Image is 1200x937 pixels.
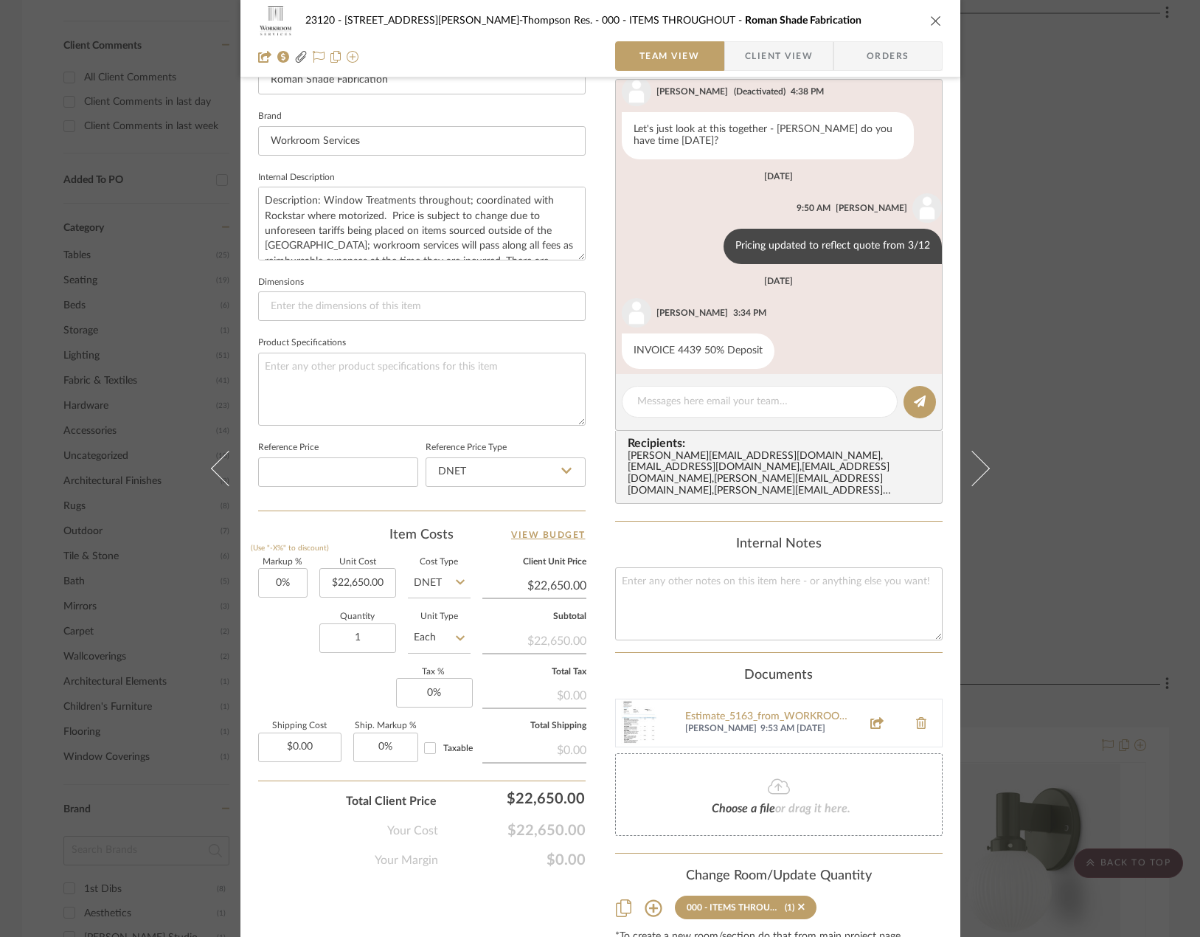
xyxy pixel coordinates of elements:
[622,77,651,106] img: user_avatar.png
[426,444,507,452] label: Reference Price Type
[482,559,586,566] label: Client Unit Price
[616,699,663,747] img: Estimate_5163_from_WORKROOM_SERVICES_INC (4).pdf
[615,868,943,885] div: Change Room/Update Quantity
[734,85,785,98] div: (Deactivated)
[408,613,471,620] label: Unit Type
[482,613,586,620] label: Subtotal
[258,291,586,321] input: Enter the dimensions of this item
[258,6,294,35] img: d64ec3f4-1269-48a7-a1ee-0f6dbf05568b_48x40.jpg
[408,559,471,566] label: Cost Type
[258,279,304,286] label: Dimensions
[375,851,438,869] span: Your Margin
[745,15,861,26] span: Roman Shade Fabrication
[482,722,586,730] label: Total Shipping
[438,851,586,869] span: $0.00
[258,526,586,544] div: Item Costs
[319,559,396,566] label: Unit Cost
[685,723,757,735] span: [PERSON_NAME]
[712,803,775,815] span: Choose a file
[615,536,943,553] div: Internal Notes
[724,229,942,264] div: Pricing updated to reflect quote from 3/12
[850,41,926,71] span: Orders
[258,339,346,347] label: Product Specifications
[760,723,853,735] span: 9:53 AM [DATE]
[444,784,592,813] div: $22,650.00
[639,41,700,71] span: Team View
[929,14,943,27] button: close
[775,803,850,815] span: or drag it here.
[511,526,586,544] a: View Budget
[482,681,586,708] div: $0.00
[305,15,602,26] span: 23120 - [STREET_ADDRESS][PERSON_NAME]-Thompson Res.
[346,792,437,810] span: Total Client Price
[396,668,471,676] label: Tax %
[764,276,793,286] div: [DATE]
[622,298,651,328] img: user_avatar.png
[685,711,853,723] a: Estimate_5163_from_WORKROOM_SERVICES_INC (4).pdf
[656,85,728,98] div: [PERSON_NAME]
[836,201,907,215] div: [PERSON_NAME]
[628,437,936,450] span: Recipients:
[482,626,586,653] div: $22,650.00
[258,174,335,181] label: Internal Description
[628,451,936,498] div: [PERSON_NAME][EMAIL_ADDRESS][DOMAIN_NAME] , [EMAIL_ADDRESS][DOMAIN_NAME] , [EMAIL_ADDRESS][DOMAIN...
[438,822,586,840] span: $22,650.00
[791,85,824,98] div: 4:38 PM
[622,112,914,159] div: Let's just look at this together - [PERSON_NAME] do you have time [DATE]?
[912,193,942,223] img: user_avatar.png
[656,306,728,319] div: [PERSON_NAME]
[258,444,319,452] label: Reference Price
[443,744,473,753] span: Taxable
[258,113,282,120] label: Brand
[622,333,774,369] div: INVOICE 4439 50% Deposit
[733,306,766,319] div: 3:34 PM
[319,613,396,620] label: Quantity
[258,559,308,566] label: Markup %
[687,902,781,913] div: 000 - ITEMS THROUGHOUT
[258,126,586,156] input: Enter Brand
[482,736,586,762] div: $0.00
[797,201,830,215] div: 9:50 AM
[602,15,745,26] span: 000 - ITEMS THROUGHOUT
[615,668,943,684] div: Documents
[785,902,794,913] div: (1)
[353,722,418,730] label: Ship. Markup %
[745,41,813,71] span: Client View
[387,822,438,840] span: Your Cost
[258,722,341,730] label: Shipping Cost
[764,171,793,181] div: [DATE]
[482,668,586,676] label: Total Tax
[258,65,586,94] input: Enter Item Name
